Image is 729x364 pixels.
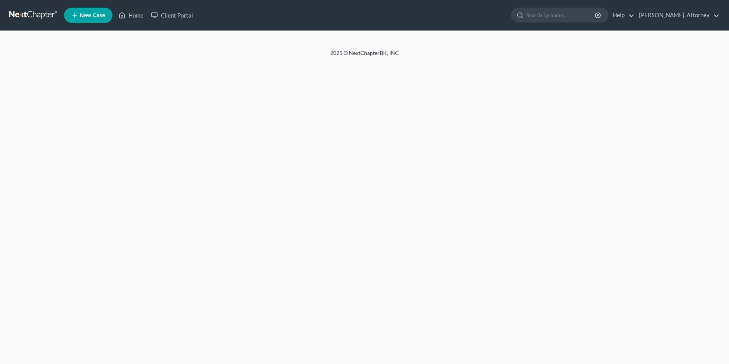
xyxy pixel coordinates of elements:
[147,8,197,22] a: Client Portal
[635,8,719,22] a: [PERSON_NAME], Attorney
[80,13,105,18] span: New Case
[526,8,596,22] input: Search by name...
[609,8,634,22] a: Help
[115,8,147,22] a: Home
[147,49,582,63] div: 2025 © NextChapterBK, INC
